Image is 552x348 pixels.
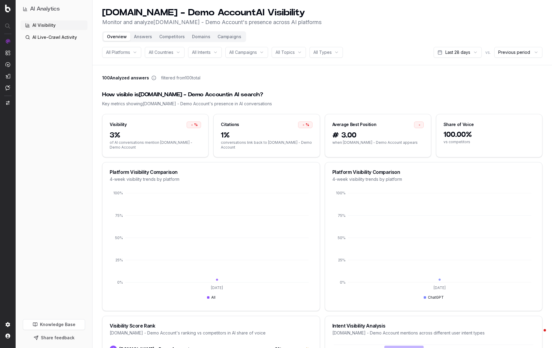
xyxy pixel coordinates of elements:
span: All Topics [276,49,295,55]
img: Switch project [6,101,10,105]
div: Citations [221,122,239,128]
img: Intelligence [5,50,10,55]
div: Average Best Position [332,122,377,128]
span: when [DOMAIN_NAME] - Demo Account appears [332,140,424,145]
span: vs. [485,49,491,55]
tspan: 0% [117,280,123,285]
div: Platform Visibility Comparison [110,170,313,174]
button: Domains [188,32,214,41]
button: Share feedback [23,332,85,343]
div: Visibility [110,122,127,128]
div: Intent Visibility Analysis [332,323,535,328]
span: filtered from 100 total [161,75,200,81]
div: ChatGPT [424,295,444,300]
div: - [414,122,424,128]
a: Knowledge Base [23,319,85,330]
tspan: 75% [337,213,345,218]
tspan: 50% [115,236,123,240]
tspan: 100% [113,191,123,195]
img: Analytics [5,39,10,44]
span: conversations link back to [DOMAIN_NAME] - Demo Account [221,140,312,150]
img: Activation [5,62,10,67]
button: AI Analytics [23,5,85,13]
span: All Intents [192,49,211,55]
span: of AI conversations mention [DOMAIN_NAME] - Demo Account [110,140,201,150]
button: Campaigns [214,32,245,41]
h1: AI Analytics [30,5,60,13]
tspan: [DATE] [434,285,446,290]
iframe: Intercom live chat [532,328,546,342]
span: # 3.00 [332,131,424,140]
div: Key metrics showing [DOMAIN_NAME] - Demo Account 's presence in AI conversations [102,101,542,107]
span: All Campaigns [229,49,257,55]
tspan: 25% [115,258,123,262]
tspan: 75% [115,213,123,218]
span: vs competitors [444,140,535,144]
div: Share of Voice [444,122,474,128]
button: Answers [130,32,156,41]
tspan: 100% [336,191,345,195]
div: 4-week visibility trends by platform [110,176,313,182]
h1: [DOMAIN_NAME] - Demo Account AI Visibility [102,7,322,18]
img: My account [5,334,10,338]
div: Visibility Score Rank [110,323,313,328]
tspan: [DATE] [211,285,223,290]
span: 3% [110,131,201,140]
img: Studio [5,74,10,79]
a: AI Visibility [20,20,87,30]
span: % [306,122,309,127]
div: 4-week visibility trends by platform [332,176,535,182]
div: [DOMAIN_NAME] - Demo Account 's ranking vs competitors in AI share of voice [110,330,313,336]
div: Platform Visibility Comparison [332,170,535,174]
span: 1% [221,131,312,140]
span: All Platforms [106,49,130,55]
div: [DOMAIN_NAME] - Demo Account mentions across different user intent types [332,330,535,336]
div: All [207,295,215,300]
span: 100 Analyzed answers [102,75,149,81]
div: How visible is [DOMAIN_NAME] - Demo Account in AI search? [102,91,542,99]
span: All Countries [149,49,173,55]
div: - [187,122,201,128]
tspan: 25% [338,258,345,262]
tspan: 50% [337,236,345,240]
a: AI Live-Crawl Activity [20,32,87,42]
img: Setting [5,322,10,327]
button: Overview [103,32,130,41]
img: Assist [5,85,10,90]
img: Botify logo [5,5,11,12]
div: - [298,122,313,128]
tspan: 0% [340,280,345,285]
span: % [194,122,198,127]
button: Competitors [156,32,188,41]
span: 100.00% [444,130,535,140]
p: Monitor and analyze [DOMAIN_NAME] - Demo Account 's presence across AI platforms [102,18,322,26]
